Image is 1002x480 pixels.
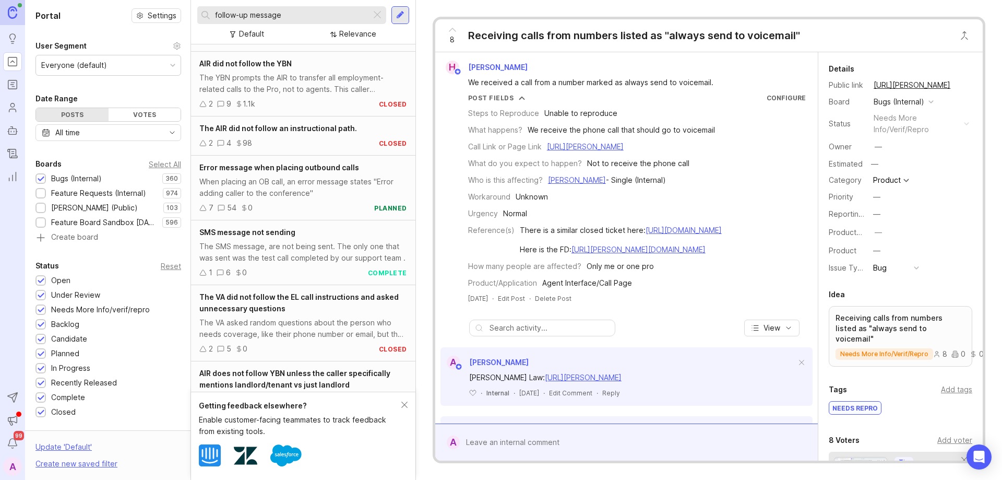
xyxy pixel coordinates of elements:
[3,388,22,407] button: Send to Autopilot
[455,363,462,371] img: member badge
[55,127,80,138] div: All time
[35,158,62,170] div: Boards
[379,139,407,148] div: closed
[468,63,528,72] span: [PERSON_NAME]
[873,262,887,274] div: Bug
[829,174,865,186] div: Category
[51,202,138,214] div: [PERSON_NAME] (Public)
[199,444,221,466] img: Intercom logo
[468,208,498,219] div: Urgency
[490,322,610,334] input: Search activity...
[872,226,885,239] button: ProductboardID
[829,434,860,447] div: 8 Voters
[549,389,592,397] div: Edit Comment
[646,226,722,235] a: [URL][DOMAIN_NAME]
[51,275,70,286] div: Open
[51,392,85,403] div: Complete
[148,10,176,21] span: Settings
[3,144,22,163] a: Changelog
[3,75,22,94] a: Roadmaps
[503,208,527,219] div: Normal
[35,458,117,470] div: Create new saved filter
[51,173,102,184] div: Bugs (Internal)
[829,246,856,255] label: Product
[242,267,247,278] div: 0
[498,294,525,303] div: Edit Post
[468,277,537,289] div: Product/Application
[468,191,510,203] div: Workaround
[14,431,24,440] span: 99
[874,112,960,135] div: needs more info/verif/repro
[829,383,847,396] div: Tags
[191,156,415,220] a: Error message when placing outbound callsWhen placing an OB call, an error message states "Error ...
[191,220,415,285] a: SMS message not sendingThe SMS message, are not being sent. The only one that was sent was the te...
[468,294,488,303] a: [DATE]
[516,191,548,203] div: Unknown
[468,174,543,186] div: Who is this affecting?
[161,263,181,269] div: Reset
[199,292,399,313] span: The VA did not follow the EL call instructions and asked unnecessary questions
[3,434,22,453] button: Notifications
[199,400,401,412] div: Getting feedback elsewhere?
[199,72,407,95] div: The YBN prompts the AIR to transfer all employment-related calls to the Pro, not to agents. This ...
[51,289,100,301] div: Under Review
[829,263,867,272] label: Issue Type
[829,209,885,218] label: Reporting Team
[36,108,109,121] div: Posts
[840,350,928,358] span: needs more info/verif/repro
[227,202,236,214] div: 54
[35,92,78,105] div: Date Range
[51,319,79,330] div: Backlog
[3,457,22,476] button: A
[8,6,17,18] img: Canny Home
[829,141,865,153] div: Owner
[486,389,509,397] div: Internal
[239,28,264,40] div: Default
[226,137,231,149] div: 4
[191,52,415,116] a: AIR did not follow the YBNThe YBN prompts the AIR to transfer all employment-related calls to the...
[933,350,947,358] div: 8
[199,163,359,172] span: Error message when placing outbound calls
[519,389,539,397] time: [DATE]
[165,218,178,227] p: 596
[875,141,882,153] div: —
[35,260,59,272] div: Status
[209,137,213,149] div: 2
[744,320,800,336] button: View
[899,458,909,466] p: Tip
[199,369,390,389] span: AIR does not follow YBN unless the caller specifically mentions landlord/tenant vs just landlord
[764,323,780,333] span: View
[468,108,539,119] div: Steps to Reproduce
[829,402,881,414] div: NEEDS REPRO
[51,362,90,374] div: In Progress
[829,79,865,91] div: Public link
[35,441,92,458] div: Update ' Default '
[51,406,76,418] div: Closed
[51,348,79,359] div: Planned
[109,108,181,121] div: Votes
[199,176,407,199] div: When placing an OB call, an error message states "Error adding caller to the conference"
[873,177,901,184] div: Product
[132,8,181,23] a: Settings
[447,436,460,449] div: A
[234,444,257,467] img: Zendesk logo
[870,78,953,92] a: [URL][PERSON_NAME]
[544,108,617,119] div: Unable to reproduce
[446,61,459,74] div: H
[836,313,965,344] p: Receiving calls from numbers listed as "always send to voicemail"
[226,267,231,278] div: 6
[165,174,178,183] p: 360
[51,217,157,228] div: Feature Board Sandbox [DATE]
[166,204,178,212] p: 103
[468,225,515,236] div: Reference(s)
[374,204,407,213] div: planned
[199,414,401,437] div: Enable customer-facing teammates to track feedback from existing tools.
[829,306,972,367] a: Receiving calls from numbers listed as "always send to voicemail"needs more info/verif/repro800
[226,98,231,110] div: 9
[587,261,654,272] div: Only me or one pro
[829,288,845,301] div: Idea
[379,100,407,109] div: closed
[35,233,181,243] a: Create board
[545,373,622,382] a: [URL][PERSON_NAME]
[439,61,536,74] a: H[PERSON_NAME]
